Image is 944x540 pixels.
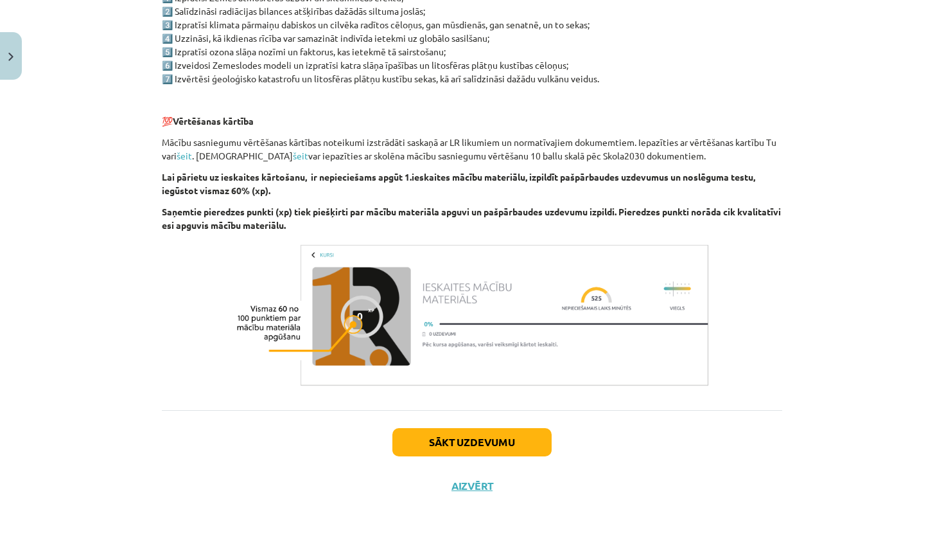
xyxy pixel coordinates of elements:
[162,136,782,163] p: Mācību sasniegumu vērtēšanas kārtības noteikumi izstrādāti saskaņā ar LR likumiem un normatīvajie...
[162,171,755,196] strong: Lai pārietu uz ieskaites kārtošanu, ir nepieciešams apgūt 1.ieskaites mācību materiālu, izpildīt ...
[162,114,782,128] p: 💯
[293,150,308,161] a: šeit
[173,115,254,127] strong: Vērtēšanas kārtība
[448,480,496,492] button: Aizvērt
[162,206,781,231] strong: Saņemtie pieredzes punkti (xp) tiek piešķirti par mācību materiāla apguvi un pašpārbaudes uzdevum...
[392,428,552,456] button: Sākt uzdevumu
[8,53,13,61] img: icon-close-lesson-0947bae3869378f0d4975bcd49f059093ad1ed9edebbc8119c70593378902aed.svg
[177,150,192,161] a: šeit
